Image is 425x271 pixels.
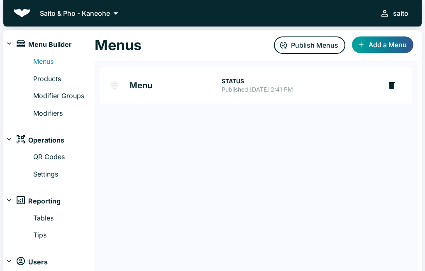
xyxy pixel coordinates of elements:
img: reports [17,196,25,204]
div: usersUsers [3,254,95,271]
a: MenuSTATUSPublished [DATE] 2:41 PM [100,67,382,104]
div: saito [393,7,408,19]
a: Modifier Groups [33,91,95,102]
span: Users [28,257,48,268]
p: STATUS [222,77,375,85]
img: menu [17,40,25,47]
div: reportsReporting [3,193,95,210]
button: Add a Menu [352,36,413,53]
a: Products [33,74,95,85]
div: operationsOperations [3,132,95,148]
p: Saito & Pho - Kaneohe [40,8,110,18]
a: Modifiers [33,108,95,119]
div: menuMenu Builder [3,36,95,53]
span: Reporting [28,196,61,207]
span: Operations [28,135,64,146]
button: delete Menu [382,75,402,95]
button: Publish Menus [274,36,345,54]
a: Settings [33,169,95,180]
h1: Menus [95,36,142,54]
button: Saito & Pho - Kaneohe [37,7,124,19]
a: QR Codes [33,152,95,162]
a: Menus [33,56,95,67]
span: Menu Builder [28,39,72,50]
img: users [17,257,25,265]
h2: Menu [129,81,222,90]
button: saito [376,5,412,22]
div: Menu [100,67,412,104]
p: Published [DATE] 2:41 PM [222,85,375,94]
img: operations [17,135,25,143]
a: Tables [33,213,95,224]
img: Beluga [13,9,31,17]
img: drag-handle.svg [110,80,120,90]
a: Tips [33,230,95,241]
